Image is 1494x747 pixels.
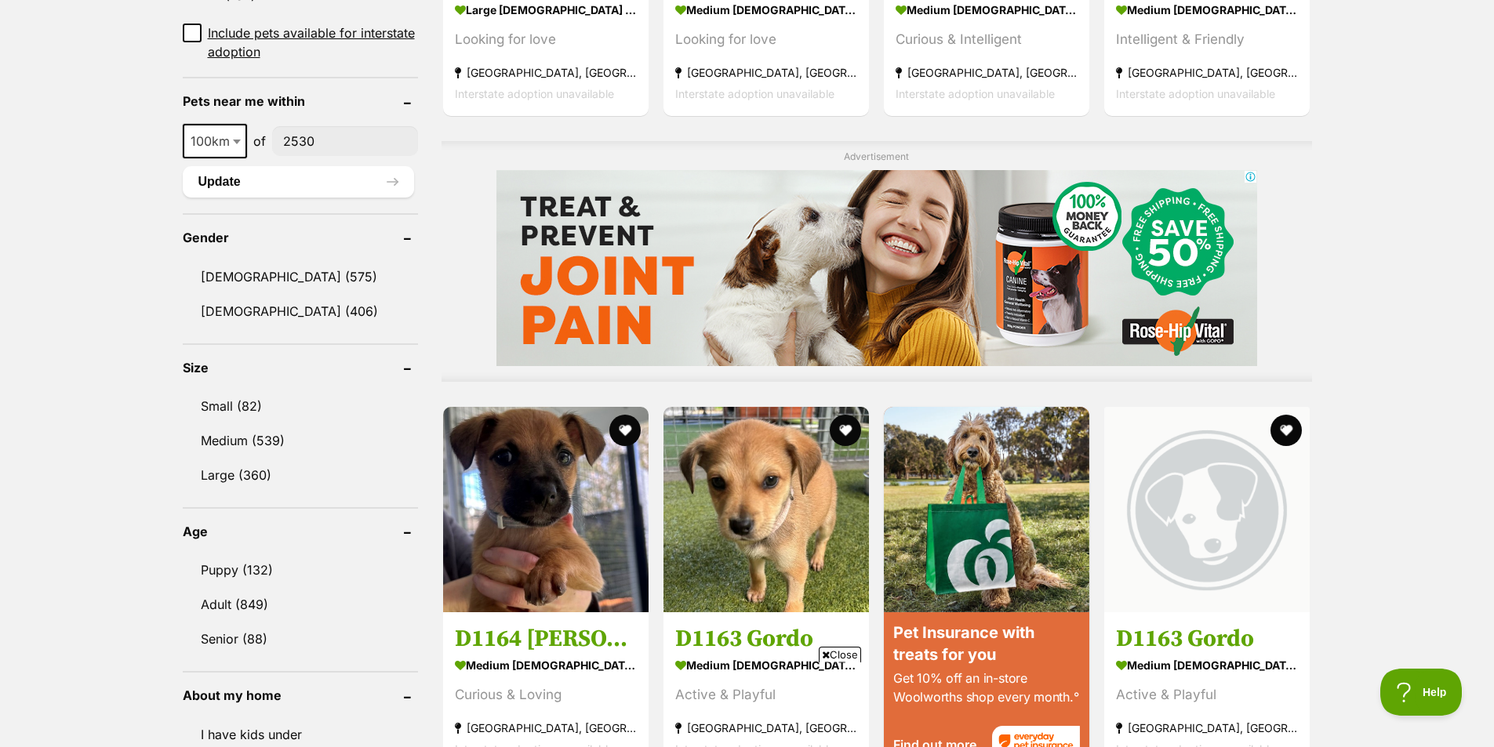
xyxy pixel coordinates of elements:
a: Small (82) [183,390,418,422]
span: 100km [184,130,245,152]
strong: medium [DEMOGRAPHIC_DATA] Dog [675,653,857,676]
div: Active & Playful [1116,684,1298,705]
header: Pets near me within [183,94,418,108]
span: Include pets available for interstate adoption [208,24,418,61]
iframe: Advertisement [496,170,1257,366]
iframe: Advertisement [462,669,1033,739]
img: D1164 Dorey - Mixed breed Dog [443,407,649,612]
strong: medium [DEMOGRAPHIC_DATA] Dog [455,653,637,676]
div: Curious & Intelligent [896,29,1078,50]
button: favourite [830,415,861,446]
span: Interstate adoption unavailable [1116,87,1275,100]
span: of [253,132,266,150]
div: Advertisement [442,141,1312,382]
a: Include pets available for interstate adoption [183,24,418,61]
div: Intelligent & Friendly [1116,29,1298,50]
a: Medium (539) [183,424,418,457]
header: About my home [183,688,418,702]
strong: [GEOGRAPHIC_DATA], [GEOGRAPHIC_DATA] [1116,62,1298,83]
strong: [GEOGRAPHIC_DATA], [GEOGRAPHIC_DATA] [675,62,857,83]
header: Age [183,524,418,538]
strong: [GEOGRAPHIC_DATA], [GEOGRAPHIC_DATA] [455,716,637,738]
strong: [GEOGRAPHIC_DATA], [GEOGRAPHIC_DATA] [1116,716,1298,738]
div: Looking for love [675,29,857,50]
a: Senior (88) [183,622,418,655]
h3: D1163 Gordo [1116,623,1298,653]
a: [DEMOGRAPHIC_DATA] (406) [183,295,418,328]
h3: D1163 Gordo [675,623,857,653]
div: Curious & Loving [455,684,637,705]
button: favourite [1271,415,1303,446]
strong: [GEOGRAPHIC_DATA], [GEOGRAPHIC_DATA] [455,62,637,83]
strong: medium [DEMOGRAPHIC_DATA] Dog [1116,653,1298,676]
a: Adult (849) [183,588,418,621]
header: Gender [183,230,418,245]
a: Puppy (132) [183,553,418,586]
span: Interstate adoption unavailable [455,87,614,100]
span: Close [819,647,861,662]
img: D1163 Gordo - Mixed breed Dog [663,407,869,612]
a: Large (360) [183,459,418,491]
a: [DEMOGRAPHIC_DATA] (575) [183,260,418,293]
div: Looking for love [455,29,637,50]
input: postcode [272,126,418,156]
iframe: Help Scout Beacon - Open [1380,669,1463,716]
button: favourite [609,415,641,446]
span: Interstate adoption unavailable [896,87,1055,100]
span: Interstate adoption unavailable [675,87,834,100]
strong: [GEOGRAPHIC_DATA], [GEOGRAPHIC_DATA] [896,62,1078,83]
button: Update [183,166,414,198]
span: 100km [183,124,247,158]
header: Size [183,361,418,375]
h3: D1164 [PERSON_NAME] [455,623,637,653]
